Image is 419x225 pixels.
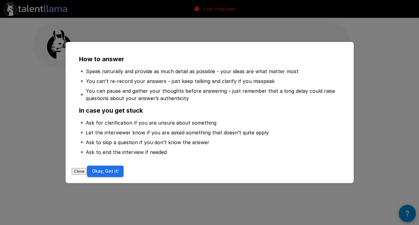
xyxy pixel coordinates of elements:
[79,107,143,114] b: In case you get stuck
[86,87,339,102] p: You can pause and gather your thoughts before answering – just remember that a long delay could r...
[87,166,124,177] button: Okay, Got it!
[79,55,124,63] b: How to answer
[86,148,167,156] p: Ask to end the interview if needed
[86,68,299,75] p: Speak naturally and provide as much detail as possible - your ideas are what matter most
[86,77,275,85] p: You can’t re-record your answers - just keep talking and clarify if you misspeak
[86,119,216,126] p: Ask for clarification if you are unsure about something
[72,168,87,174] button: Close
[86,139,209,146] p: Ask to skip a question if you don’t know the answer
[86,129,269,136] p: Let the interviewer know if you are asked something that doesn’t quite apply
